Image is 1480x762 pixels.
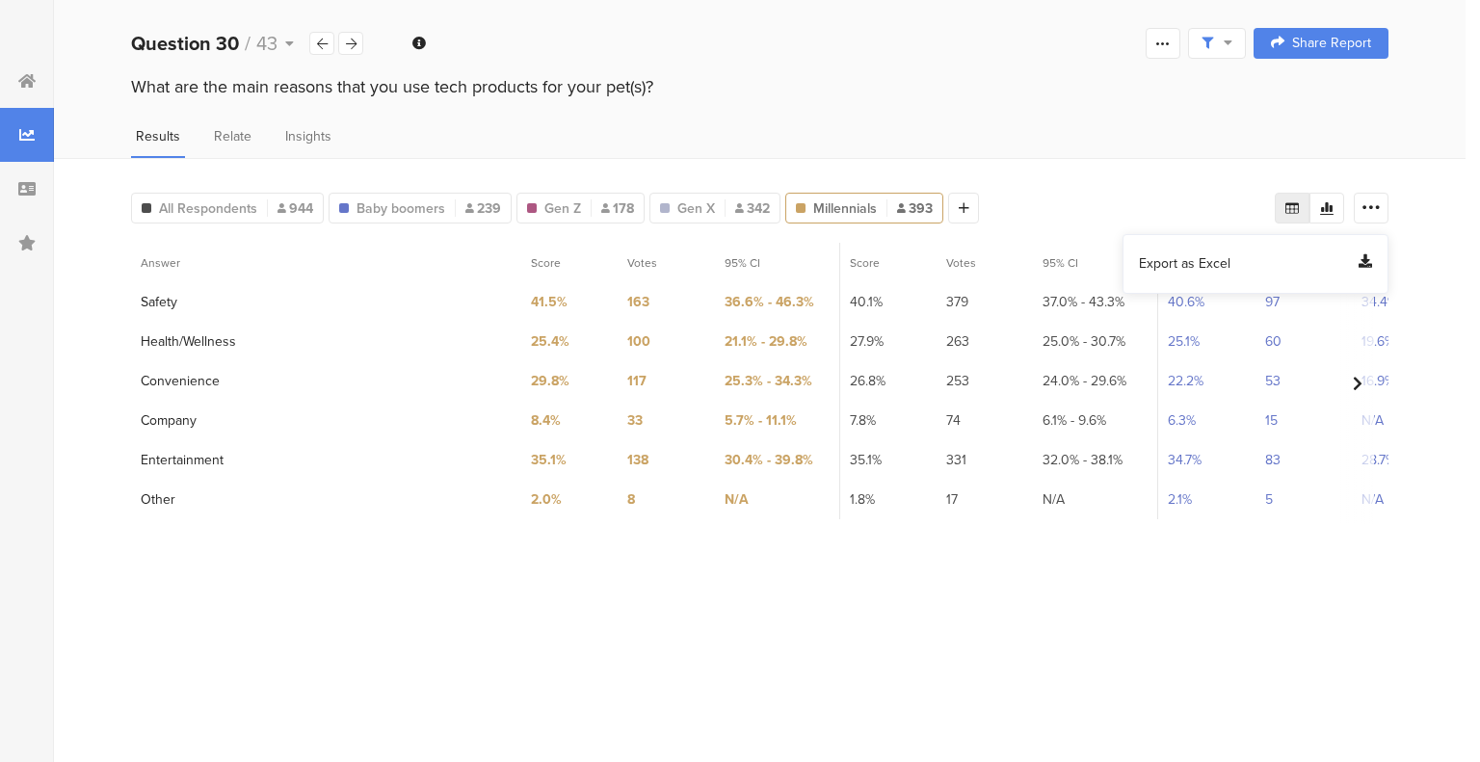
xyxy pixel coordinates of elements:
[1292,37,1371,50] span: Share Report
[531,254,561,272] span: Score
[627,410,643,431] span: 33
[141,450,224,470] section: Entertainment
[725,489,749,510] span: N/A
[1168,371,1203,391] span: 22.2%
[850,254,880,272] span: Score
[141,371,220,391] section: Convenience
[897,198,933,219] span: 393
[1265,371,1281,391] span: 53
[136,126,180,146] span: Results
[725,410,797,431] span: 5.7% - 11.1%
[850,410,876,431] span: 7.8%
[627,489,635,510] span: 8
[1043,371,1126,391] span: 24.0% - 29.6%
[627,331,650,352] span: 100
[1168,331,1200,352] span: 25.1%
[1043,292,1124,312] span: 37.0% - 43.3%
[531,450,567,470] span: 35.1%
[1168,410,1196,431] span: 6.3%
[131,74,1388,99] div: What are the main reasons that you use tech products for your pet(s)?
[465,198,501,219] span: 239
[627,450,648,470] span: 138
[813,198,877,219] span: Millennials
[531,410,561,431] span: 8.4%
[735,198,770,219] span: 342
[531,489,562,510] span: 2.0%
[214,126,251,146] span: Relate
[725,371,812,391] span: 25.3% - 34.3%
[544,198,581,219] span: Gen Z
[256,29,277,58] span: 43
[946,292,968,312] span: 379
[627,292,649,312] span: 163
[141,331,236,352] section: Health/Wellness
[141,254,180,272] span: Answer
[1168,292,1204,312] span: 40.6%
[159,198,257,219] span: All Respondents
[1139,254,1230,274] span: Export as Excel
[531,371,569,391] span: 29.8%
[850,371,885,391] span: 26.8%
[1265,450,1281,470] span: 83
[1043,410,1106,431] span: 6.1% - 9.6%
[946,450,966,470] span: 331
[725,331,807,352] span: 21.1% - 29.8%
[141,292,177,312] section: Safety
[1168,489,1192,510] span: 2.1%
[245,29,251,58] span: /
[141,489,175,510] section: Other
[1043,254,1078,272] span: 95% CI
[627,254,657,272] span: Votes
[1043,450,1123,470] span: 32.0% - 38.1%
[1265,331,1282,352] span: 60
[627,371,647,391] span: 117
[946,371,969,391] span: 253
[357,198,445,219] span: Baby boomers
[946,254,976,272] span: Votes
[285,126,331,146] span: Insights
[1265,489,1273,510] span: 5
[1043,331,1125,352] span: 25.0% - 30.7%
[131,29,239,58] b: Question 30
[850,292,883,312] span: 40.1%
[725,254,760,272] span: 95% CI
[946,331,969,352] span: 263
[1168,450,1202,470] span: 34.7%
[531,292,568,312] span: 41.5%
[601,198,634,219] span: 178
[725,292,814,312] span: 36.6% - 46.3%
[1265,410,1278,431] span: 15
[725,450,813,470] span: 30.4% - 39.8%
[850,450,882,470] span: 35.1%
[850,489,875,510] span: 1.8%
[1043,489,1065,510] span: N/A
[946,489,958,510] span: 17
[946,410,961,431] span: 74
[850,331,884,352] span: 27.9%
[677,198,715,219] span: Gen X
[277,198,313,219] span: 944
[141,410,197,431] section: Company
[1265,292,1280,312] span: 97
[531,331,569,352] span: 25.4%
